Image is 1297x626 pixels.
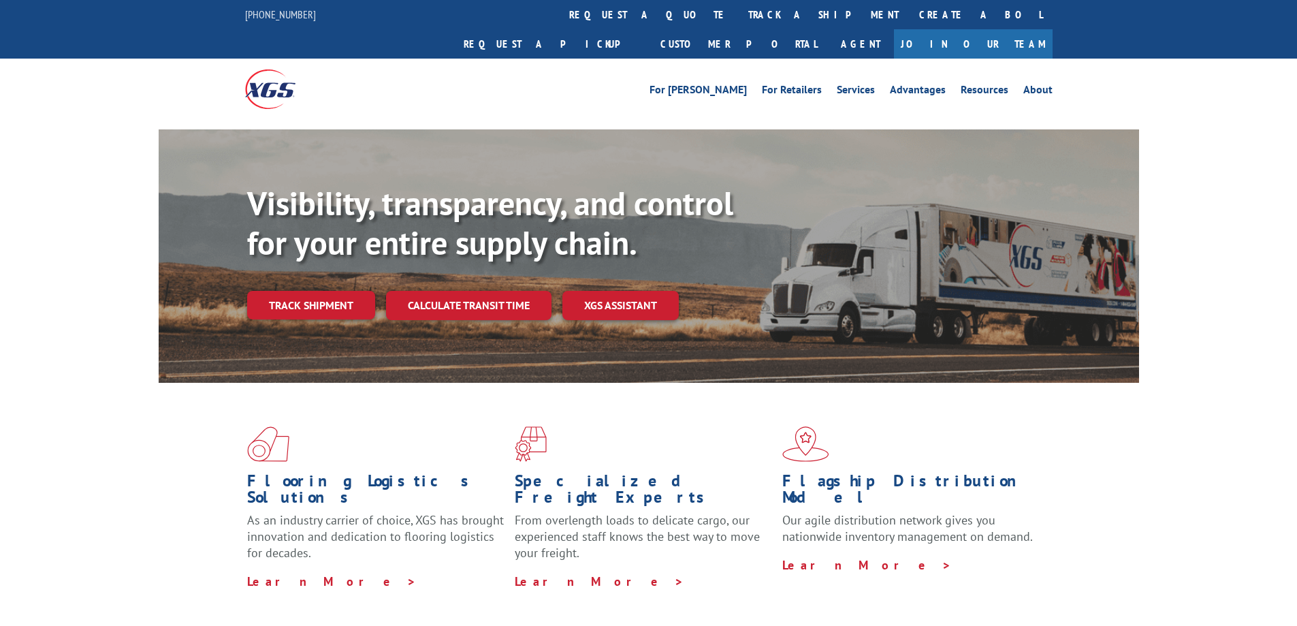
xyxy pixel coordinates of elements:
a: Calculate transit time [386,291,551,320]
span: As an industry carrier of choice, XGS has brought innovation and dedication to flooring logistics... [247,512,504,561]
a: Customer Portal [650,29,827,59]
b: Visibility, transparency, and control for your entire supply chain. [247,182,733,264]
a: About [1023,84,1053,99]
img: xgs-icon-focused-on-flooring-red [515,426,547,462]
a: Learn More > [782,557,952,573]
h1: Flagship Distribution Model [782,473,1040,512]
a: Request a pickup [453,29,650,59]
h1: Flooring Logistics Solutions [247,473,505,512]
a: Learn More > [515,574,684,589]
p: From overlength loads to delicate cargo, our experienced staff knows the best way to move your fr... [515,512,772,573]
a: [PHONE_NUMBER] [245,7,316,21]
a: Track shipment [247,291,375,319]
a: For [PERSON_NAME] [650,84,747,99]
a: For Retailers [762,84,822,99]
a: Join Our Team [894,29,1053,59]
a: Learn More > [247,574,417,589]
img: xgs-icon-flagship-distribution-model-red [782,426,829,462]
a: Services [837,84,875,99]
h1: Specialized Freight Experts [515,473,772,512]
span: Our agile distribution network gives you nationwide inventory management on demand. [782,512,1033,544]
a: Advantages [890,84,946,99]
a: Resources [961,84,1008,99]
a: XGS ASSISTANT [562,291,679,320]
img: xgs-icon-total-supply-chain-intelligence-red [247,426,289,462]
a: Agent [827,29,894,59]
